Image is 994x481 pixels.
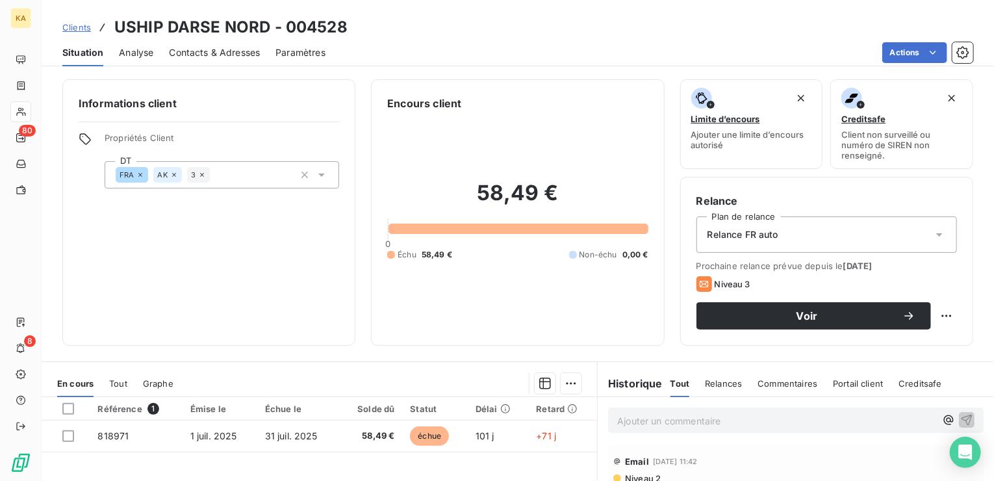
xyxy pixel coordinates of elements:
span: En cours [57,378,94,389]
span: Niveau 3 [715,279,750,289]
span: 8 [24,335,36,347]
button: CreditsafeClient non surveillé ou numéro de SIREN non renseigné. [830,79,973,169]
div: Open Intercom Messenger [950,437,981,468]
div: Retard [536,404,589,414]
span: 31 juil. 2025 [265,430,318,441]
div: Solde dû [347,404,395,414]
span: Creditsafe [898,378,942,389]
span: AK [157,171,167,179]
span: 58,49 € [347,430,395,443]
span: 0 [385,239,390,249]
span: Clients [62,22,91,32]
span: Voir [712,311,902,321]
div: KA [10,8,31,29]
span: Relances [705,378,742,389]
span: Paramètres [275,46,325,59]
h2: 58,49 € [387,180,648,219]
span: Relance FR auto [707,228,778,241]
h6: Encours client [387,96,461,111]
span: +71 j [536,430,556,441]
span: Propriétés Client [105,133,339,151]
span: Tout [109,378,127,389]
span: Contacts & Adresses [169,46,260,59]
input: Ajouter une valeur [210,169,220,181]
div: Émise le [190,404,249,414]
span: [DATE] 11:42 [653,458,698,465]
h6: Historique [598,376,663,391]
div: Référence [97,403,174,415]
button: Voir [696,302,931,330]
span: Non-échu [580,249,617,261]
span: 80 [19,125,36,136]
span: Client non surveillé ou numéro de SIREN non renseigné. [841,129,962,161]
div: Délai [476,404,520,414]
img: Logo LeanPay [10,452,31,473]
button: Limite d’encoursAjouter une limite d’encours autorisé [680,79,823,169]
span: 818971 [97,430,129,441]
span: 0,00 € [622,249,648,261]
span: Échu [398,249,416,261]
span: Portail client [833,378,883,389]
span: 58,49 € [422,249,452,261]
span: Ajouter une limite d’encours autorisé [691,129,812,150]
span: 1 juil. 2025 [190,430,237,441]
a: Clients [62,21,91,34]
span: échue [410,426,449,446]
span: 1 [147,403,159,415]
button: Actions [882,42,947,63]
span: Situation [62,46,103,59]
span: 101 j [476,430,494,441]
span: [DATE] [843,261,873,271]
h3: USHIP DARSE NORD - 004528 [114,16,348,39]
span: Analyse [119,46,153,59]
span: Prochaine relance prévue depuis le [696,261,957,271]
h6: Informations client [79,96,339,111]
span: Limite d’encours [691,114,760,124]
span: Commentaires [758,378,817,389]
span: FRA [120,171,134,179]
div: Échue le [265,404,331,414]
span: Graphe [143,378,173,389]
span: Creditsafe [841,114,886,124]
span: 3 [191,171,196,179]
h6: Relance [696,193,957,209]
div: Statut [410,404,460,414]
span: Tout [670,378,690,389]
span: Email [625,456,649,467]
